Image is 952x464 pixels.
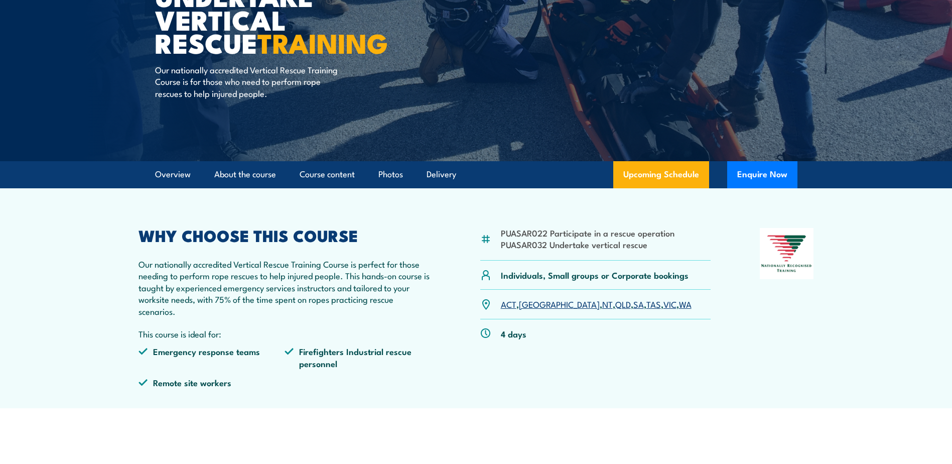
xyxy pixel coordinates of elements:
a: VIC [663,298,676,310]
h2: WHY CHOOSE THIS COURSE [139,228,432,242]
a: [GEOGRAPHIC_DATA] [519,298,600,310]
a: QLD [615,298,631,310]
p: Individuals, Small groups or Corporate bookings [501,269,689,281]
strong: TRAINING [257,21,388,63]
p: Our nationally accredited Vertical Rescue Training Course is for those who need to perform rope r... [155,64,338,99]
a: ACT [501,298,516,310]
p: , , , , , , , [501,298,692,310]
img: Nationally Recognised Training logo. [760,228,814,279]
li: Emergency response teams [139,345,285,369]
li: Remote site workers [139,377,285,388]
li: PUASAR022 Participate in a rescue operation [501,227,674,239]
p: This course is ideal for: [139,328,432,339]
li: PUASAR032 Undertake vertical rescue [501,239,674,250]
button: Enquire Now [727,161,797,188]
a: Upcoming Schedule [613,161,709,188]
a: NT [602,298,613,310]
a: Delivery [427,161,456,188]
p: Our nationally accredited Vertical Rescue Training Course is perfect for those needing to perform... [139,258,432,317]
a: Overview [155,161,191,188]
li: Firefighters Industrial rescue personnel [285,345,431,369]
a: About the course [214,161,276,188]
a: TAS [646,298,661,310]
a: SA [633,298,644,310]
a: Photos [378,161,403,188]
a: Course content [300,161,355,188]
p: 4 days [501,328,526,339]
a: WA [679,298,692,310]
